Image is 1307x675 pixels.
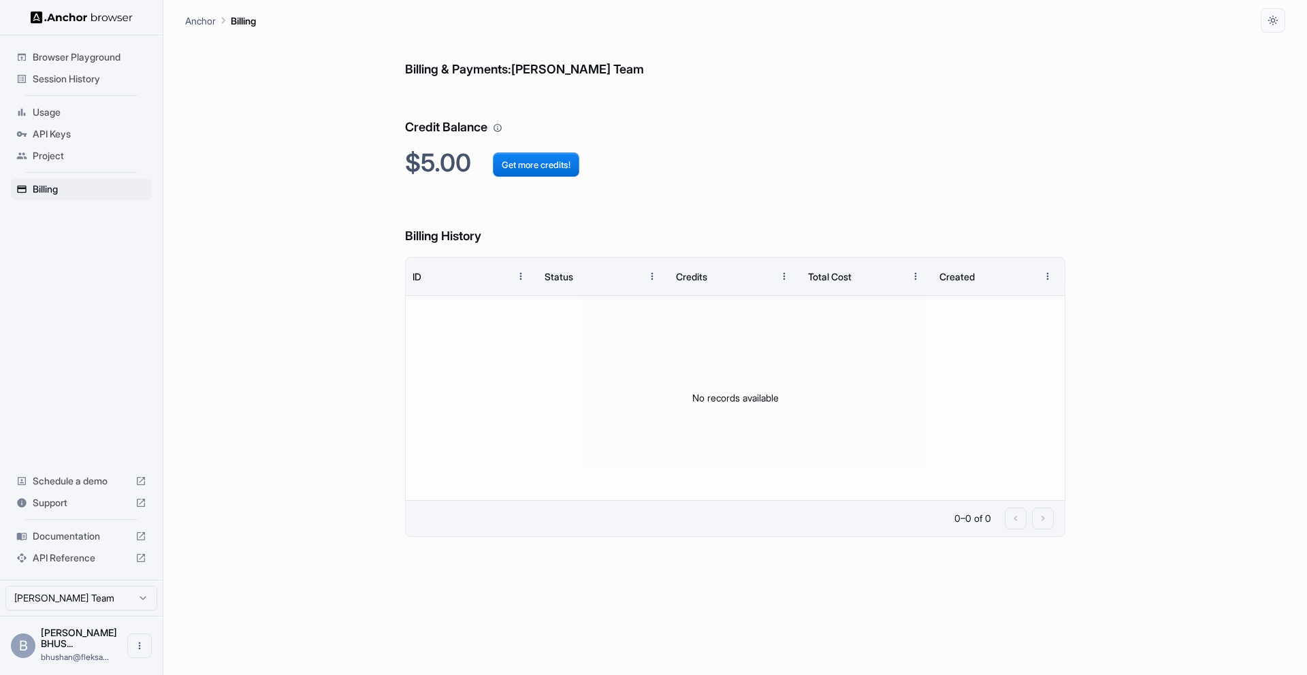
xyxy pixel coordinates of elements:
[11,123,152,145] div: API Keys
[33,496,130,510] span: Support
[33,50,146,64] span: Browser Playground
[484,264,509,289] button: Sort
[747,264,772,289] button: Sort
[11,525,152,547] div: Documentation
[1035,264,1060,289] button: Menu
[231,14,256,28] p: Billing
[405,90,1065,137] h6: Credit Balance
[545,271,573,282] div: Status
[11,46,152,68] div: Browser Playground
[11,633,35,658] div: B
[185,14,216,28] p: Anchor
[33,127,146,141] span: API Keys
[903,264,928,289] button: Menu
[939,271,975,282] div: Created
[31,11,133,24] img: Anchor Logo
[405,33,1065,80] h6: Billing & Payments: [PERSON_NAME] Team
[11,547,152,569] div: API Reference
[185,13,256,28] nav: breadcrumb
[676,271,707,282] div: Credits
[413,271,421,282] div: ID
[33,551,130,565] span: API Reference
[405,199,1065,246] h6: Billing History
[11,68,152,90] div: Session History
[127,633,152,658] button: Open menu
[11,492,152,514] div: Support
[772,264,796,289] button: Menu
[493,123,502,133] svg: Your credit balance will be consumed as you use the API. Visit the usage page to view a breakdown...
[33,182,146,196] span: Billing
[615,264,640,289] button: Sort
[11,101,152,123] div: Usage
[640,264,664,289] button: Menu
[405,148,1065,178] h2: $5.00
[509,264,533,289] button: Menu
[33,474,130,488] span: Schedule a demo
[879,264,903,289] button: Sort
[41,627,117,649] span: BHAGWATI BHUSHAN MISHRA
[11,145,152,167] div: Project
[41,652,109,662] span: bhushan@fleksa.com
[33,72,146,86] span: Session History
[11,178,152,200] div: Billing
[1011,264,1035,289] button: Sort
[808,271,852,282] div: Total Cost
[406,296,1065,500] div: No records available
[33,149,146,163] span: Project
[33,529,130,543] span: Documentation
[11,470,152,492] div: Schedule a demo
[493,152,579,177] button: Get more credits!
[954,512,991,525] p: 0–0 of 0
[33,105,146,119] span: Usage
